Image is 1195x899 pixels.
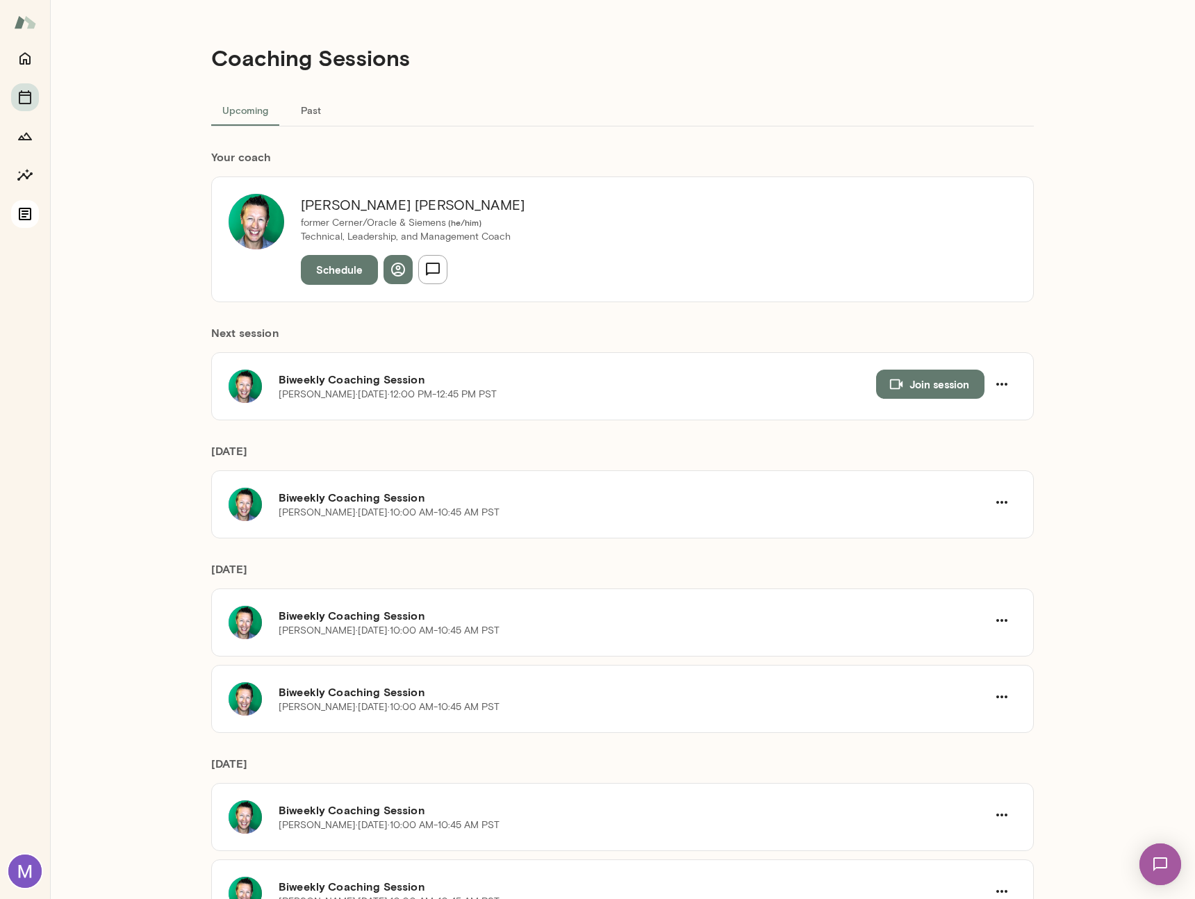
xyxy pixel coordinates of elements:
[418,255,447,284] button: Send message
[14,9,36,35] img: Mento
[211,443,1034,470] h6: [DATE]
[279,93,342,126] button: Past
[11,44,39,72] button: Home
[279,878,987,895] h6: Biweekly Coaching Session
[301,255,378,284] button: Schedule
[279,684,987,700] h6: Biweekly Coaching Session
[11,161,39,189] button: Insights
[876,370,984,399] button: Join session
[211,93,279,126] button: Upcoming
[446,217,481,227] span: ( he/him )
[11,83,39,111] button: Sessions
[279,607,987,624] h6: Biweekly Coaching Session
[279,624,500,638] p: [PERSON_NAME] · [DATE] · 10:00 AM-10:45 AM PST
[8,855,42,888] img: Mark Shuster
[279,802,987,818] h6: Biweekly Coaching Session
[279,700,500,714] p: [PERSON_NAME] · [DATE] · 10:00 AM-10:45 AM PST
[211,93,1034,126] div: basic tabs example
[279,506,500,520] p: [PERSON_NAME] · [DATE] · 10:00 AM-10:45 AM PST
[211,324,1034,352] h6: Next session
[301,230,525,244] p: Technical, Leadership, and Management Coach
[211,561,1034,588] h6: [DATE]
[211,149,1034,165] h6: Your coach
[229,194,284,249] img: Brian Lawrence
[279,489,987,506] h6: Biweekly Coaching Session
[211,755,1034,783] h6: [DATE]
[279,371,876,388] h6: Biweekly Coaching Session
[11,200,39,228] button: Documents
[279,388,497,402] p: [PERSON_NAME] · [DATE] · 12:00 PM-12:45 PM PST
[301,194,525,216] h6: [PERSON_NAME] [PERSON_NAME]
[211,44,410,71] h4: Coaching Sessions
[301,216,525,230] p: former Cerner/Oracle & Siemens
[384,255,413,284] button: View profile
[11,122,39,150] button: Growth Plan
[279,818,500,832] p: [PERSON_NAME] · [DATE] · 10:00 AM-10:45 AM PST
